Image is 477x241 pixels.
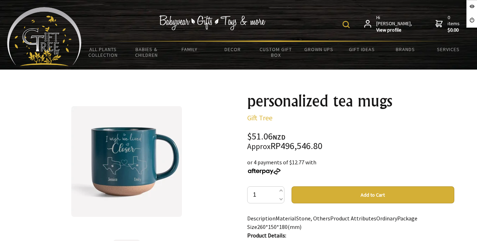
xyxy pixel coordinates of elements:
[82,42,125,62] a: All Plants Collection
[247,92,454,109] h1: personalized tea mugs
[247,113,272,122] a: Gift Tree
[436,15,461,33] a: 0 items$0.00
[247,158,454,175] div: or 4 payments of $12.77 with
[211,42,254,57] a: Decor
[448,27,461,33] strong: $0.00
[297,42,340,57] a: Grown Ups
[376,15,413,33] span: Hi [PERSON_NAME],
[343,21,350,28] img: product search
[376,27,413,33] strong: View profile
[247,132,454,151] div: $51.06 RP496,546.80
[7,7,82,66] img: Babyware - Gifts - Toys and more...
[247,142,271,151] small: Approx
[159,15,265,30] img: Babywear - Gifts - Toys & more
[292,186,454,203] button: Add to Cart
[254,42,298,62] a: Custom Gift Box
[364,15,413,33] a: Hi [PERSON_NAME],View profile
[427,42,470,57] a: Services
[384,42,427,57] a: Brands
[247,168,281,175] img: Afterpay
[340,42,384,57] a: Gift Ideas
[273,133,285,141] span: NZD
[168,42,211,57] a: Family
[125,42,168,62] a: Babies & Children
[247,232,286,239] strong: Product Details:
[71,106,182,217] img: personalized tea mugs
[448,14,461,33] span: 0 items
